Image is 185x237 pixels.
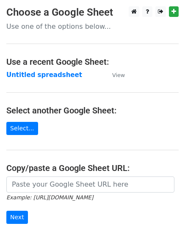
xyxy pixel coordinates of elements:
[6,22,179,31] p: Use one of the options below...
[104,71,125,79] a: View
[6,57,179,67] h4: Use a recent Google Sheet:
[143,196,185,237] iframe: Chat Widget
[112,72,125,78] small: View
[6,176,174,193] input: Paste your Google Sheet URL here
[6,211,28,224] input: Next
[6,163,179,173] h4: Copy/paste a Google Sheet URL:
[6,6,179,19] h3: Choose a Google Sheet
[6,105,179,116] h4: Select another Google Sheet:
[6,71,82,79] a: Untitled spreadsheet
[6,194,93,201] small: Example: [URL][DOMAIN_NAME]
[6,122,38,135] a: Select...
